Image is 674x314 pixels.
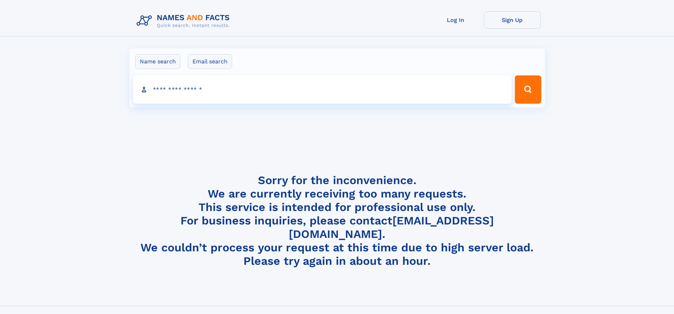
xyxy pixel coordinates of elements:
[289,214,494,241] a: [EMAIL_ADDRESS][DOMAIN_NAME]
[134,173,541,268] h4: Sorry for the inconvenience. We are currently receiving too many requests. This service is intend...
[135,54,180,69] label: Name search
[484,11,541,29] a: Sign Up
[134,11,236,30] img: Logo Names and Facts
[133,75,512,104] input: search input
[427,11,484,29] a: Log In
[188,54,232,69] label: Email search
[515,75,541,104] button: Search Button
